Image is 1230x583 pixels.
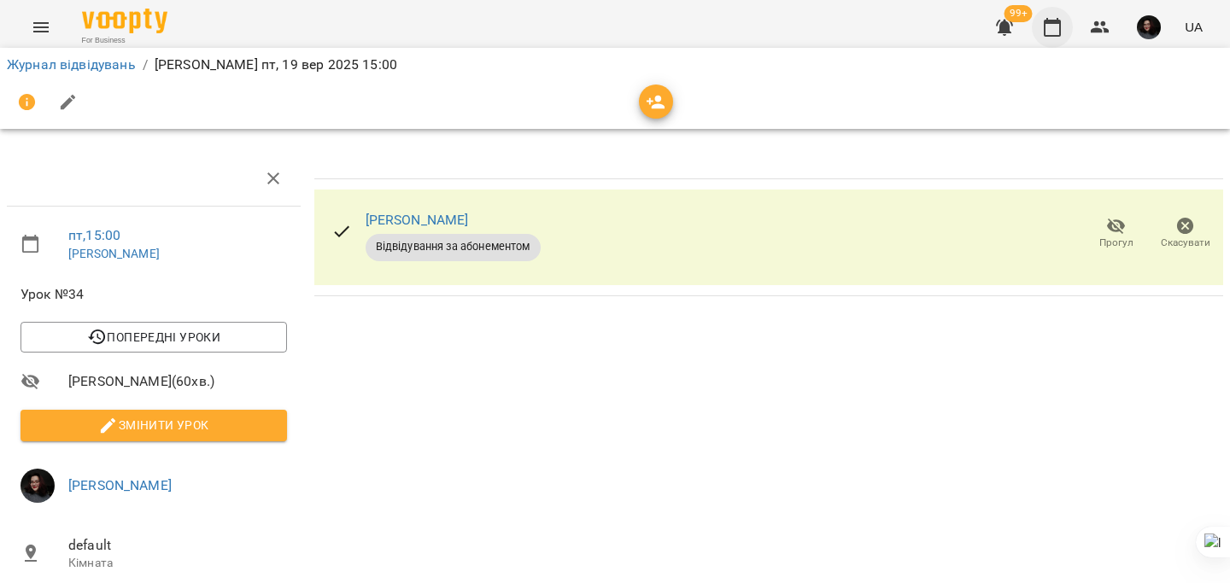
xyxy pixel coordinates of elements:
[1081,210,1151,258] button: Прогул
[68,227,120,243] a: пт , 15:00
[20,410,287,440] button: Змінити урок
[82,9,167,33] img: Voopty Logo
[1099,236,1133,250] span: Прогул
[20,284,287,305] span: Урок №34
[34,415,273,435] span: Змінити урок
[68,477,172,493] a: [PERSON_NAME]
[20,469,55,503] img: 3b3145ad26fe4813cc7227c6ce1adc1c.jpg
[1178,11,1209,43] button: UA
[7,55,1223,75] nav: breadcrumb
[20,322,287,353] button: Попередні уроки
[1137,15,1161,39] img: 3b3145ad26fe4813cc7227c6ce1adc1c.jpg
[366,239,541,254] span: Відвідування за абонементом
[1004,5,1033,22] span: 99+
[68,371,287,392] span: [PERSON_NAME] ( 60 хв. )
[366,212,469,228] a: [PERSON_NAME]
[20,7,61,48] button: Menu
[68,247,160,260] a: [PERSON_NAME]
[1151,210,1220,258] button: Скасувати
[155,55,397,75] p: [PERSON_NAME] пт, 19 вер 2025 15:00
[34,327,273,347] span: Попередні уроки
[1161,236,1210,250] span: Скасувати
[68,555,287,572] p: Кімната
[1185,18,1203,36] span: UA
[82,35,167,46] span: For Business
[143,55,148,75] li: /
[7,56,136,73] a: Журнал відвідувань
[68,535,287,556] span: default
